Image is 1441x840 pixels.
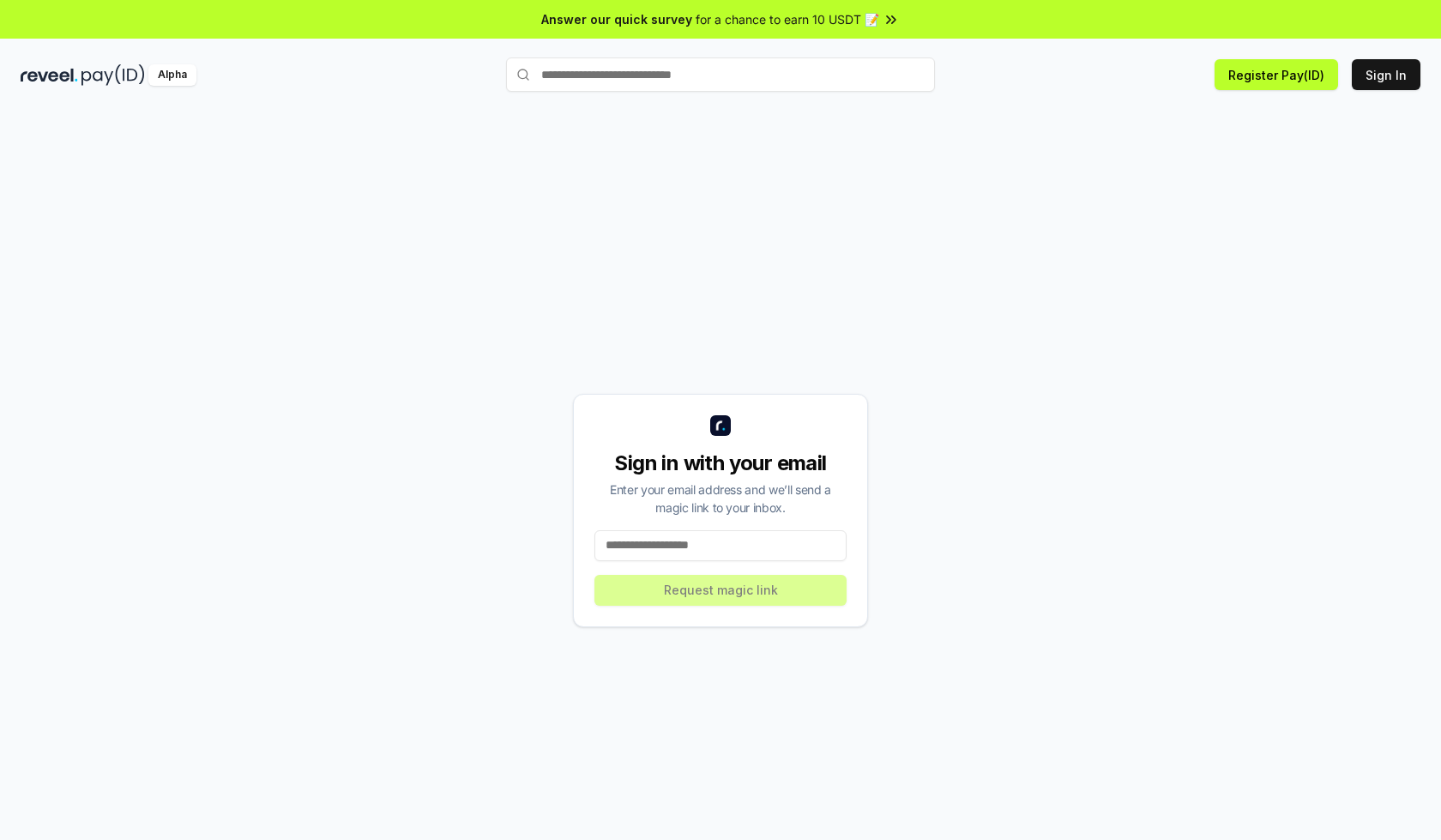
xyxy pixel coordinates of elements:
div: Alpha [148,64,196,86]
img: reveel_dark [21,64,78,86]
img: pay_id [81,64,145,86]
button: Sign In [1352,59,1420,90]
span: Answer our quick survey [541,10,692,28]
img: logo_small [710,415,731,436]
span: for a chance to earn 10 USDT 📝 [696,10,879,28]
div: Enter your email address and we’ll send a magic link to your inbox. [594,480,847,517]
div: Sign in with your email [594,450,847,477]
button: Register Pay(ID) [1215,59,1338,90]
